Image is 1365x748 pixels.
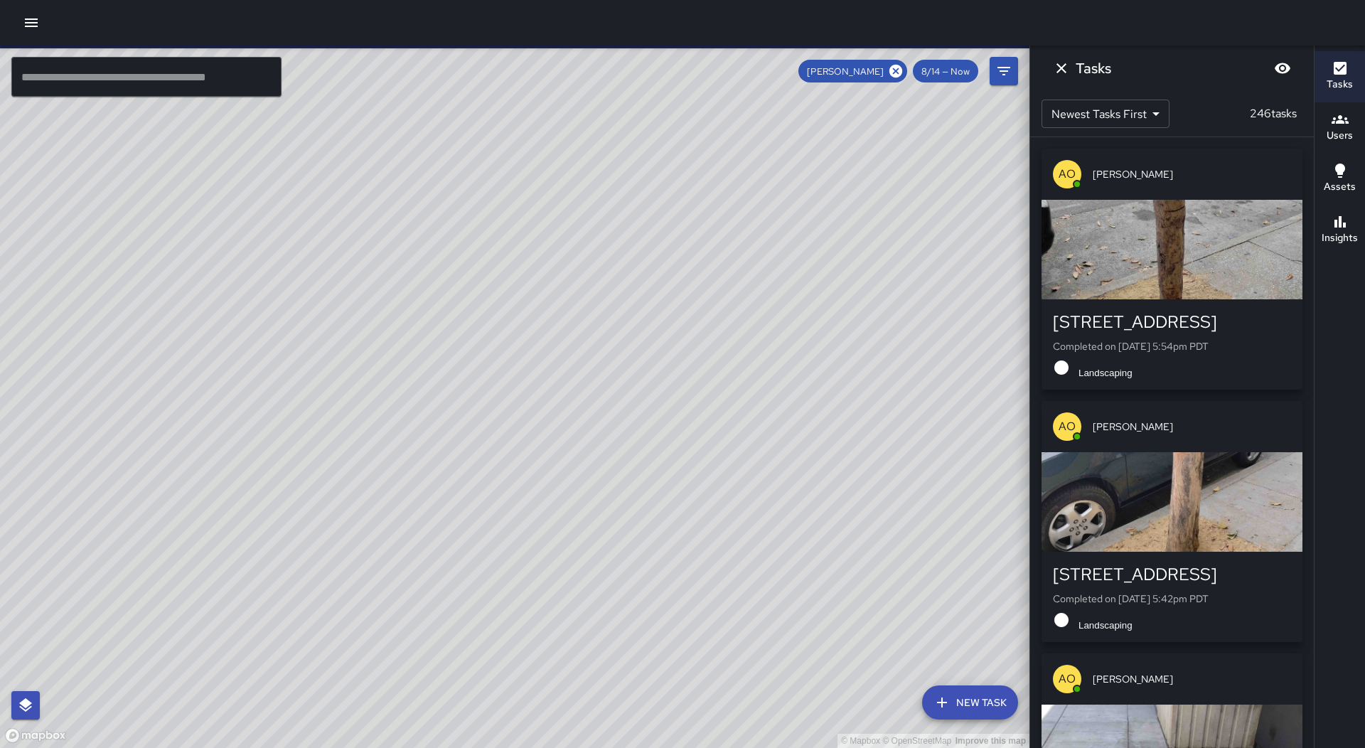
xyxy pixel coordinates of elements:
button: Blur [1268,54,1297,82]
span: [PERSON_NAME] [798,65,892,78]
h6: Insights [1322,230,1358,246]
div: [STREET_ADDRESS] [1053,311,1291,333]
button: Insights [1315,205,1365,256]
span: [PERSON_NAME] [1093,672,1291,686]
span: 8/14 — Now [913,65,978,78]
button: Assets [1315,154,1365,205]
p: Completed on [DATE] 5:54pm PDT [1053,339,1291,353]
h6: Tasks [1076,57,1111,80]
button: AO[PERSON_NAME][STREET_ADDRESS]Completed on [DATE] 5:42pm PDTLandscaping [1042,401,1302,642]
p: AO [1059,166,1076,183]
span: [PERSON_NAME] [1093,167,1291,181]
p: Completed on [DATE] 5:42pm PDT [1053,592,1291,606]
span: [PERSON_NAME] [1093,420,1291,434]
button: Tasks [1315,51,1365,102]
button: Users [1315,102,1365,154]
span: Landscaping [1070,368,1141,378]
h6: Tasks [1327,77,1353,92]
button: AO[PERSON_NAME][STREET_ADDRESS]Completed on [DATE] 5:54pm PDTLandscaping [1042,149,1302,390]
div: [STREET_ADDRESS] [1053,563,1291,586]
p: 246 tasks [1244,105,1302,122]
button: New Task [922,685,1018,720]
p: AO [1059,670,1076,688]
button: Filters [990,57,1018,85]
p: AO [1059,418,1076,435]
span: Landscaping [1070,620,1141,631]
div: [PERSON_NAME] [798,60,907,82]
button: Dismiss [1047,54,1076,82]
h6: Users [1327,128,1353,144]
div: Newest Tasks First [1042,100,1169,128]
h6: Assets [1324,179,1356,195]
